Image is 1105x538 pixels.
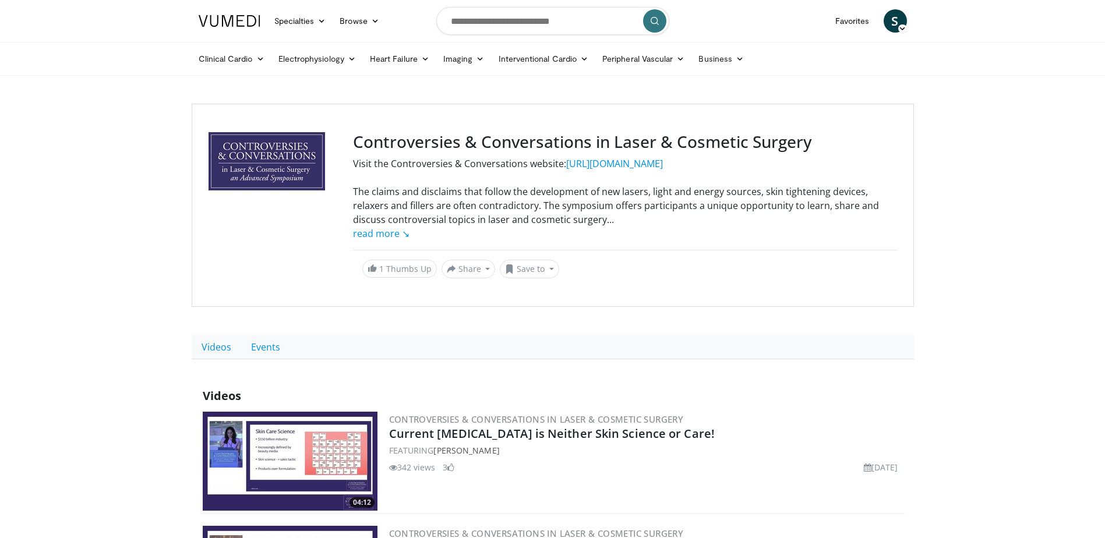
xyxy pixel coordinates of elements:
button: Share [442,260,496,278]
div: Visit the Controversies & Conversations website: The claims and disclaims that follow the develop... [353,157,897,240]
a: Business [691,47,751,70]
h3: Controversies & Conversations in Laser & Cosmetic Surgery [353,132,897,152]
img: VuMedi Logo [199,15,260,27]
li: 3 [443,461,454,473]
img: 5ae5868a-9868-45cc-825c-168f5b5ce6fe.300x170_q85_crop-smart_upscale.jpg [203,412,377,511]
span: 04:12 [349,497,375,508]
span: ... [353,213,614,240]
a: Videos [192,335,241,359]
a: S [884,9,907,33]
a: Clinical Cardio [192,47,271,70]
a: [URL][DOMAIN_NAME] [566,157,663,170]
a: Current [MEDICAL_DATA] is Neither Skin Science or Care! [389,426,715,441]
a: 1 Thumbs Up [362,260,437,278]
a: Peripheral Vascular [595,47,691,70]
span: 1 [379,263,384,274]
li: [DATE] [864,461,898,473]
a: Imaging [436,47,492,70]
span: Videos [203,388,241,403]
a: Browse [333,9,386,33]
a: Electrophysiology [271,47,363,70]
li: 342 views [389,461,436,473]
a: 04:12 [203,412,377,511]
a: Events [241,335,290,359]
input: Search topics, interventions [436,7,669,35]
a: read more ↘ [353,227,409,240]
a: [PERSON_NAME] [433,445,499,456]
a: Specialties [267,9,333,33]
button: Save to [500,260,559,278]
a: Heart Failure [363,47,436,70]
a: Interventional Cardio [492,47,596,70]
a: Controversies & Conversations in Laser & Cosmetic Surgery [389,413,684,425]
div: FEATURING [389,444,903,456]
a: Favorites [828,9,877,33]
